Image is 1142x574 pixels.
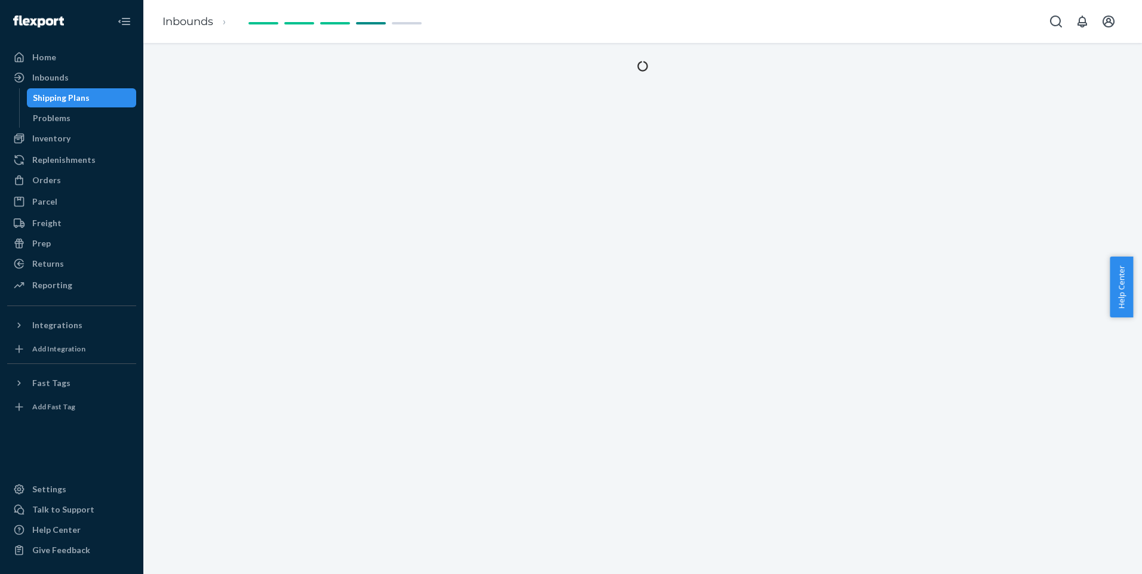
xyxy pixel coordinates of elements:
[32,51,56,63] div: Home
[1044,10,1068,33] button: Open Search Box
[7,150,136,169] a: Replenishments
[32,504,94,516] div: Talk to Support
[7,234,136,253] a: Prep
[7,520,136,539] a: Help Center
[32,258,64,270] div: Returns
[7,374,136,393] button: Fast Tags
[7,192,136,211] a: Parcel
[27,109,137,128] a: Problems
[112,10,136,33] button: Close Navigation
[32,544,90,556] div: Give Feedback
[32,483,66,495] div: Settings
[33,92,90,104] div: Shipping Plans
[1097,10,1120,33] button: Open account menu
[33,112,70,124] div: Problems
[7,48,136,67] a: Home
[32,402,75,412] div: Add Fast Tag
[7,316,136,335] button: Integrations
[32,72,69,84] div: Inbounds
[7,129,136,148] a: Inventory
[1070,10,1094,33] button: Open notifications
[1110,257,1133,317] button: Help Center
[7,480,136,499] a: Settings
[13,16,64,27] img: Flexport logo
[32,279,72,291] div: Reporting
[7,500,136,519] button: Talk to Support
[32,319,82,331] div: Integrations
[162,15,213,28] a: Inbounds
[32,524,81,536] div: Help Center
[7,340,136,359] a: Add Integration
[7,171,136,190] a: Orders
[7,276,136,295] a: Reporting
[32,217,62,229] div: Freight
[32,377,70,389] div: Fast Tags
[153,4,245,39] ol: breadcrumbs
[7,541,136,560] button: Give Feedback
[7,214,136,233] a: Freight
[32,174,61,186] div: Orders
[32,132,70,144] div: Inventory
[32,154,96,166] div: Replenishments
[32,237,51,249] div: Prep
[32,196,57,208] div: Parcel
[32,344,85,354] div: Add Integration
[27,88,137,107] a: Shipping Plans
[7,254,136,273] a: Returns
[7,397,136,416] a: Add Fast Tag
[7,68,136,87] a: Inbounds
